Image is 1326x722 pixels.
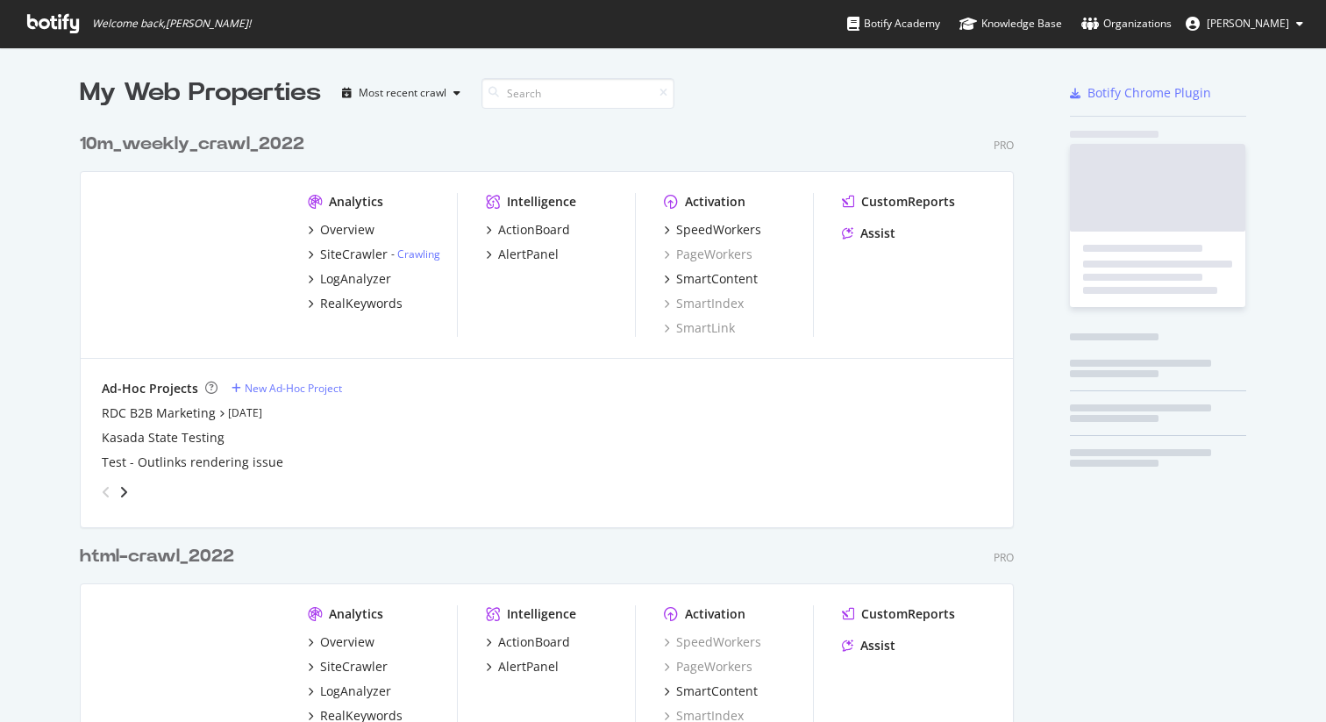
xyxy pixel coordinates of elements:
[685,605,745,623] div: Activation
[102,404,216,422] a: RDC B2B Marketing
[664,246,752,263] a: PageWorkers
[308,658,388,676] a: SiteCrawler
[498,658,559,676] div: AlertPanel
[320,270,391,288] div: LogAnalyzer
[320,683,391,700] div: LogAnalyzer
[486,658,559,676] a: AlertPanel
[308,270,391,288] a: LogAnalyzer
[308,633,374,651] a: Overview
[320,246,388,263] div: SiteCrawler
[102,380,198,397] div: Ad-Hoc Projects
[228,405,262,420] a: [DATE]
[860,225,895,242] div: Assist
[994,550,1014,565] div: Pro
[861,193,955,211] div: CustomReports
[842,225,895,242] a: Assist
[102,193,280,335] img: realtor.com
[1087,84,1211,102] div: Botify Chrome Plugin
[102,454,283,471] a: Test - Outlinks rendering issue
[118,483,130,501] div: angle-right
[664,683,758,700] a: SmartContent
[842,637,895,654] a: Assist
[664,295,744,312] a: SmartIndex
[676,683,758,700] div: SmartContent
[359,88,446,98] div: Most recent crawl
[335,79,467,107] button: Most recent crawl
[1172,10,1317,38] button: [PERSON_NAME]
[842,193,955,211] a: CustomReports
[80,132,304,157] div: 10m_weekly_crawl_2022
[676,270,758,288] div: SmartContent
[95,478,118,506] div: angle-left
[664,319,735,337] a: SmartLink
[847,15,940,32] div: Botify Academy
[320,633,374,651] div: Overview
[308,295,403,312] a: RealKeywords
[486,221,570,239] a: ActionBoard
[664,633,761,651] a: SpeedWorkers
[391,247,440,261] div: -
[676,221,761,239] div: SpeedWorkers
[664,270,758,288] a: SmartContent
[685,193,745,211] div: Activation
[481,78,674,109] input: Search
[329,605,383,623] div: Analytics
[664,221,761,239] a: SpeedWorkers
[102,429,225,447] a: Kasada State Testing
[80,544,241,569] a: html-crawl_2022
[994,138,1014,153] div: Pro
[860,637,895,654] div: Assist
[861,605,955,623] div: CustomReports
[320,658,388,676] div: SiteCrawler
[1070,84,1211,102] a: Botify Chrome Plugin
[92,17,251,31] span: Welcome back, [PERSON_NAME] !
[232,381,342,396] a: New Ad-Hoc Project
[308,683,391,700] a: LogAnalyzer
[245,381,342,396] div: New Ad-Hoc Project
[498,246,559,263] div: AlertPanel
[498,221,570,239] div: ActionBoard
[80,75,321,111] div: My Web Properties
[664,658,752,676] a: PageWorkers
[80,132,311,157] a: 10m_weekly_crawl_2022
[329,193,383,211] div: Analytics
[842,605,955,623] a: CustomReports
[320,295,403,312] div: RealKeywords
[1207,16,1289,31] span: Matthew Schexnayder
[507,605,576,623] div: Intelligence
[1081,15,1172,32] div: Organizations
[959,15,1062,32] div: Knowledge Base
[486,633,570,651] a: ActionBoard
[308,246,440,263] a: SiteCrawler- Crawling
[320,221,374,239] div: Overview
[498,633,570,651] div: ActionBoard
[486,246,559,263] a: AlertPanel
[308,221,374,239] a: Overview
[507,193,576,211] div: Intelligence
[397,247,440,261] a: Crawling
[80,544,234,569] div: html-crawl_2022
